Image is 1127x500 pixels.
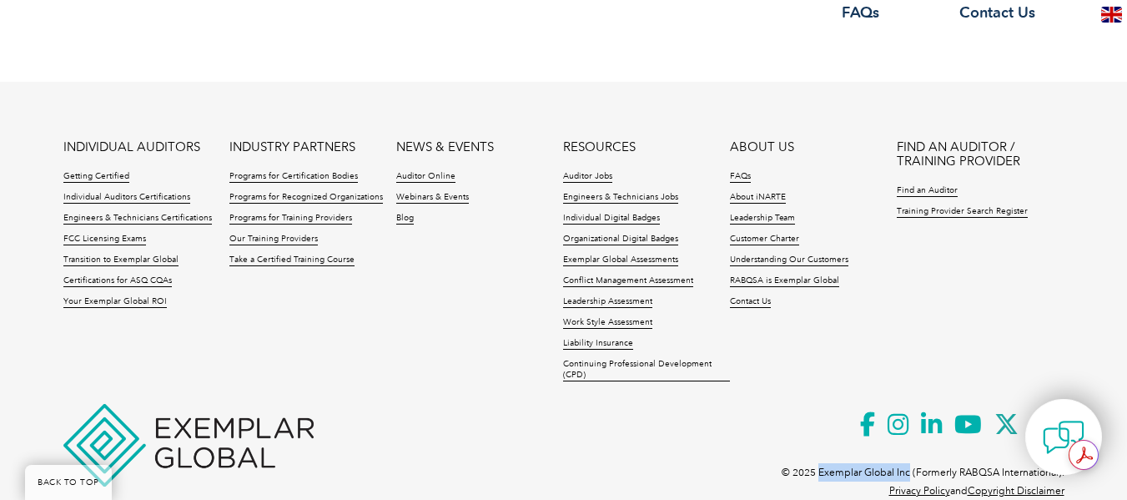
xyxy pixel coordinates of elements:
a: Find an Auditor [897,185,958,197]
a: FAQs [730,171,751,183]
a: Organizational Digital Badges [563,234,678,245]
a: Understanding Our Customers [730,255,848,266]
a: Training Provider Search Register [897,206,1028,218]
a: Individual Digital Badges [563,213,660,225]
a: RABQSA is Exemplar Global [730,275,839,287]
a: Your Exemplar Global ROI [63,296,167,308]
a: Individual Auditors Certifications [63,192,190,204]
a: Webinars & Events [396,192,469,204]
a: Auditor Online [396,171,455,183]
a: ABOUT US [730,140,794,154]
img: contact-chat.png [1043,417,1084,458]
a: NEWS & EVENTS [396,140,494,154]
a: Customer Charter [730,234,799,245]
a: Exemplar Global Assessments [563,255,678,266]
a: INDIVIDUAL AUDITORS [63,140,200,154]
img: Exemplar Global [63,404,314,486]
p: and [889,482,1064,500]
a: Certifications for ASQ CQAs [63,275,172,287]
a: Conflict Management Assessment [563,275,693,287]
a: Leadership Team [730,213,795,225]
a: Programs for Certification Bodies [229,171,358,183]
a: About iNARTE [730,192,786,204]
a: RESOURCES [563,140,636,154]
img: en [1101,7,1122,23]
a: Engineers & Technicians Jobs [563,192,678,204]
a: BACK TO TOP [25,465,112,500]
a: Getting Certified [63,171,129,183]
a: Liability Insurance [563,338,633,350]
a: INDUSTRY PARTNERS [229,140,355,154]
a: Leadership Assessment [563,296,652,308]
a: Copyright Disclaimer [968,485,1064,497]
a: Programs for Training Providers [229,213,352,225]
a: Work Style Assessment [563,317,652,329]
a: Privacy Policy [889,485,950,497]
a: Blog [396,213,414,225]
a: Auditor Jobs [563,171,612,183]
a: Engineers & Technicians Certifications [63,213,212,225]
a: Our Training Providers [229,234,318,245]
a: Contact Us [730,296,771,308]
p: © 2025 Exemplar Global Inc (Formerly RABQSA International). [782,463,1064,482]
h3: FAQs [794,3,928,23]
a: Take a Certified Training Course [229,255,355,266]
a: FIND AN AUDITOR / TRAINING PROVIDER [897,140,1064,169]
a: FCC Licensing Exams [63,234,146,245]
a: Transition to Exemplar Global [63,255,179,266]
h3: Contact Us [931,3,1064,23]
a: Continuing Professional Development (CPD) [563,359,730,381]
a: Programs for Recognized Organizations [229,192,383,204]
